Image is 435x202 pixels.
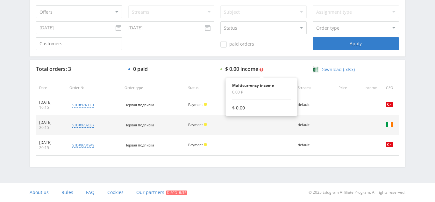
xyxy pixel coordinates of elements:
span: Hold [204,143,207,146]
div: [DATE] [39,100,63,105]
a: About us [30,183,49,202]
div: std#9732037 [72,123,94,128]
div: default [298,103,323,107]
img: tur.png [386,141,393,148]
div: 0 paid [133,66,148,72]
a: Download (.xlsx) [313,66,354,73]
span: Первая подписка [125,123,154,127]
span: Первая подписка [125,102,154,107]
img: tur.png [386,101,393,108]
a: FAQ [86,183,95,202]
div: © 2025 Edugram Affiliate Program. All rights reserved. [221,183,405,202]
span: Discounts [166,191,187,195]
span: Hold [204,103,207,106]
a: Our partners Discounts [136,183,187,202]
span: Payment [188,122,203,127]
b: Multicurrency income [232,83,274,88]
div: $ 0.00 [232,105,291,111]
span: Download (.xlsx) [320,67,355,72]
span: Our partners [136,189,164,195]
div: Total orders: 3 [36,66,122,72]
td: — [326,135,350,155]
th: GEO [380,81,399,95]
div: std#9731949 [72,143,94,148]
th: Streams [295,81,326,95]
td: — [350,115,380,135]
span: FAQ [86,189,95,195]
th: Order type [121,81,185,95]
span: About us [30,189,49,195]
span: paid orders [220,41,254,48]
span: Rules [61,189,73,195]
img: irl.png [386,121,393,128]
td: — [350,95,380,115]
div: 16:15 [39,105,63,110]
div: Apply [313,37,399,50]
div: 20:15 [39,125,63,130]
th: Income [350,81,380,95]
div: default [298,123,323,127]
span: Hold [204,123,207,126]
span: Payment [188,102,203,107]
th: Status [185,81,226,95]
th: Order № [66,81,121,95]
a: Cookies [107,183,124,202]
span: Cookies [107,189,124,195]
a: Rules [61,183,73,202]
td: — [326,115,350,135]
th: Price [326,81,350,95]
div: [DATE] [39,140,63,145]
div: 20:15 [39,145,63,150]
div: [DATE] [39,120,63,125]
div: $ 0.00 income [225,66,258,72]
div: 0,00 ₽ [232,90,291,95]
span: Первая подписка [125,143,154,147]
img: xlsx [313,66,318,72]
div: std#9740051 [72,102,94,108]
input: Customers [36,37,122,50]
th: Date [36,81,66,95]
div: default [298,143,323,147]
span: Payment [188,142,203,147]
td: — [326,95,350,115]
td: — [350,135,380,155]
